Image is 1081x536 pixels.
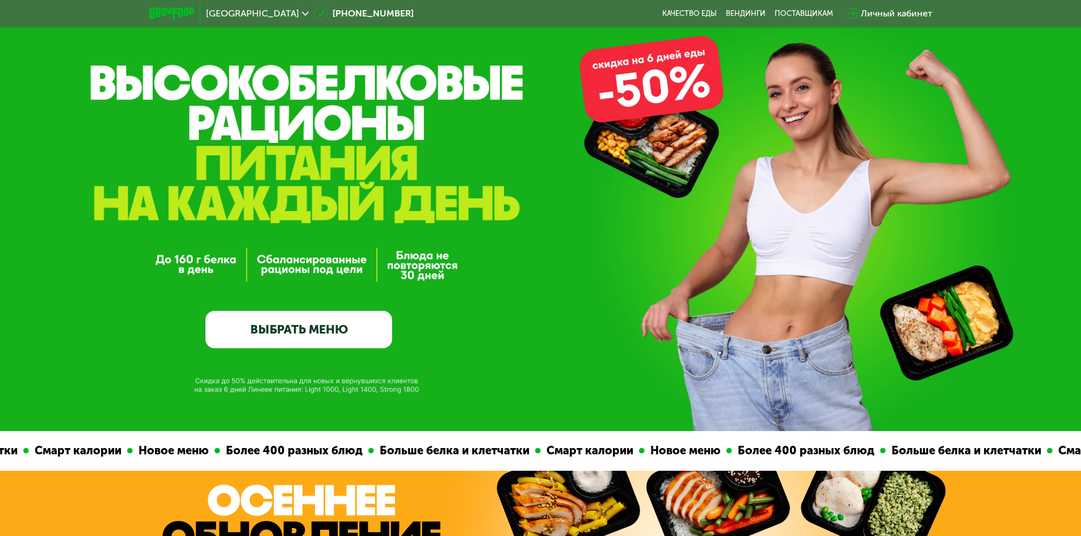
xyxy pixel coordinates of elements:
[726,9,765,18] a: Вендинги
[373,442,535,459] div: Больше белка и клетчатки
[662,9,717,18] a: Качество еды
[861,7,932,20] div: Личный кабинет
[775,9,833,18] div: поставщикам
[885,442,1046,459] div: Больше белка и клетчатки
[731,442,880,459] div: Более 400 разных блюд
[220,442,368,459] div: Более 400 разных блюд
[540,442,638,459] div: Смарт калории
[314,7,414,20] a: [PHONE_NUMBER]
[205,311,392,348] a: ВЫБРАТЬ МЕНЮ
[206,9,299,18] span: [GEOGRAPHIC_DATA]
[28,442,127,459] div: Смарт калории
[132,442,214,459] div: Новое меню
[644,442,726,459] div: Новое меню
